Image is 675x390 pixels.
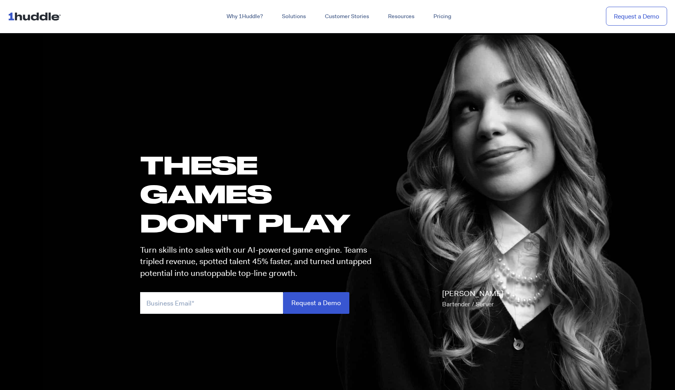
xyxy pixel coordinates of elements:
input: Request a Demo [283,292,349,314]
a: Solutions [272,9,315,24]
span: Bartender / Server [442,300,494,308]
a: Resources [379,9,424,24]
a: Customer Stories [315,9,379,24]
a: Pricing [424,9,461,24]
a: Request a Demo [606,7,667,26]
a: Why 1Huddle? [217,9,272,24]
p: [PERSON_NAME] [442,288,503,310]
h1: these GAMES DON'T PLAY [140,150,379,237]
img: ... [8,9,64,24]
input: Business Email* [140,292,283,314]
p: Turn skills into sales with our AI-powered game engine. Teams tripled revenue, spotted talent 45%... [140,244,379,279]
